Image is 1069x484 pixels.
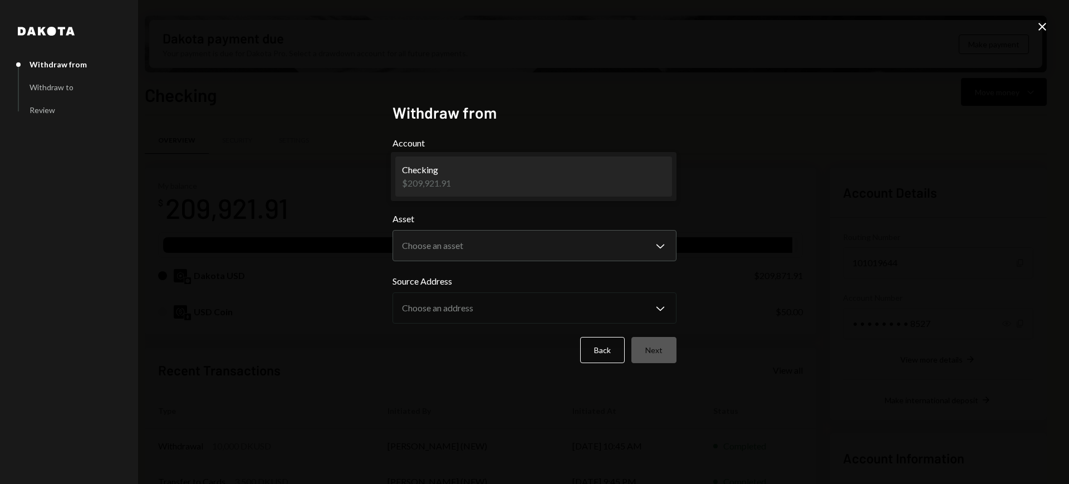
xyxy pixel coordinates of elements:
div: Review [30,105,55,115]
button: Back [580,337,625,363]
label: Source Address [393,275,676,288]
button: Source Address [393,292,676,324]
div: Withdraw to [30,82,73,92]
label: Asset [393,212,676,226]
div: Checking [402,163,451,177]
button: Asset [393,230,676,261]
h2: Withdraw from [393,102,676,124]
label: Account [393,136,676,150]
div: $209,921.91 [402,177,451,190]
div: Withdraw from [30,60,87,69]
